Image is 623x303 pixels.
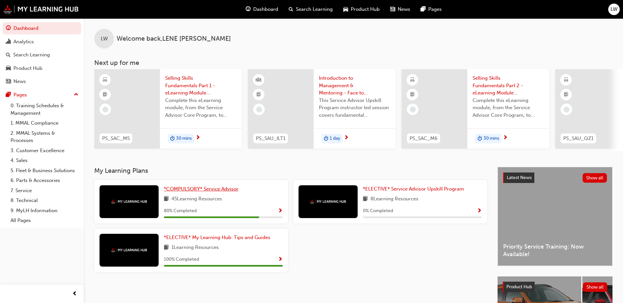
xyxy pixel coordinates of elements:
span: book-icon [164,195,169,203]
img: mmal [111,248,147,252]
a: pages-iconPages [415,3,447,16]
span: 30 mins [483,135,499,142]
span: book-icon [164,244,169,252]
span: 1 Learning Resources [171,244,219,252]
a: Dashboard [3,22,81,34]
button: Show all [583,173,607,183]
span: car-icon [6,66,11,71]
span: search-icon [289,5,293,13]
button: Show Progress [477,207,482,215]
a: 2. MMAL Systems & Processes [8,128,81,146]
span: next-icon [503,135,508,141]
span: guage-icon [6,26,11,31]
span: Selling Skills Fundamentals Part 1 - eLearning Module (Service Advisor Core Program) [165,74,237,97]
span: duration-icon [324,134,328,143]
span: booktick-icon [256,91,261,99]
a: 1. MMAL Compliance [8,118,81,128]
a: news-iconNews [385,3,415,16]
img: mmal [111,199,147,204]
div: Product Hub [13,65,42,72]
span: Latest News [507,175,532,180]
a: All Pages [8,215,81,226]
span: Product Hub [351,6,380,13]
span: prev-icon [72,290,77,298]
span: *COMPULSORY* Service Advisor [164,186,238,192]
a: *COMPULSORY* Service Advisor [164,185,241,193]
span: pages-icon [6,92,11,98]
span: 45 Learning Resources [171,195,222,203]
span: next-icon [195,135,200,141]
a: Search Learning [3,49,81,61]
button: LW [608,4,620,15]
a: Latest NewsShow all [503,172,607,183]
span: news-icon [390,5,395,13]
button: Show all [583,282,608,292]
a: 6. Parts & Accessories [8,175,81,186]
a: PS_SAC_M6Selling Skills Fundamentals Part 2 - eLearning Module (Service Advisor Core Program)Comp... [402,69,549,149]
span: learningRecordVerb_NONE-icon [102,107,108,112]
div: Pages [13,91,27,99]
span: book-icon [363,195,368,203]
h3: Next up for me [84,59,623,67]
a: PS_SAC_M5Selling Skills Fundamentals Part 1 - eLearning Module (Service Advisor Core Program)Comp... [94,69,242,149]
h3: My Learning Plans [94,167,487,174]
button: Pages [3,89,81,101]
span: Product Hub [506,284,532,290]
a: 0. Training Schedules & Management [8,101,81,118]
span: learningResourceType_ELEARNING-icon [103,76,107,84]
span: next-icon [344,135,349,141]
a: *ELECTIVE* My Learning Hub: Tips and Guides [164,234,273,241]
span: LW [101,35,108,43]
span: learningResourceType_ELEARNING-icon [564,76,568,84]
a: guage-iconDashboard [240,3,283,16]
span: 100 % Completed [164,256,199,263]
span: chart-icon [6,39,11,45]
a: 7. Service [8,186,81,196]
span: 0 % Completed [363,207,393,215]
span: learningRecordVerb_NONE-icon [410,107,416,112]
span: *ELECTIVE* Service Advisor Upskill Program [363,186,464,192]
span: booktick-icon [564,91,568,99]
span: Search Learning [296,6,333,13]
a: Latest NewsShow allPriority Service Training: Now Available! [498,167,612,266]
span: Complete this eLearning module, from the Service Advisor Core Program, to develop an understandin... [165,97,237,119]
span: Show Progress [278,208,283,214]
span: PS_SAU_QZ1 [563,135,593,142]
span: duration-icon [170,134,175,143]
a: Product Hub [3,62,81,74]
span: Pages [428,6,442,13]
span: LW [611,6,617,13]
span: guage-icon [246,5,251,13]
a: Analytics [3,36,81,48]
span: This Service Advisor Upskill Program instructor led session covers fundamental management styles ... [319,97,390,119]
a: car-iconProduct Hub [338,3,385,16]
span: news-icon [6,79,11,85]
span: Selling Skills Fundamentals Part 2 - eLearning Module (Service Advisor Core Program) [473,74,544,97]
span: learningRecordVerb_NONE-icon [564,107,569,112]
span: search-icon [6,52,11,58]
span: PS_SAU_ILT1 [256,135,285,142]
img: mmal [3,5,79,13]
span: Introduction to Management & Mentoring - Face to Face Instructor Led Training (Service Advisor Up... [319,74,390,97]
a: search-iconSearch Learning [283,3,338,16]
span: Complete this eLearning module, from the Service Advisor Core Program, to develop an understandin... [473,97,544,119]
div: News [13,78,26,85]
span: PS_SAC_M5 [102,135,130,142]
span: 1 day [330,135,340,142]
button: Show Progress [278,207,283,215]
span: learningResourceType_ELEARNING-icon [410,76,415,84]
div: Search Learning [13,51,50,59]
span: booktick-icon [410,91,415,99]
span: duration-icon [478,134,482,143]
button: Show Progress [278,255,283,264]
span: Welcome back , LENE [PERSON_NAME] [117,35,231,43]
span: Show Progress [278,257,283,263]
span: car-icon [343,5,348,13]
img: mmal [310,199,346,204]
span: 80 % Completed [164,207,197,215]
span: Show Progress [477,208,482,214]
span: pages-icon [421,5,426,13]
button: DashboardAnalyticsSearch LearningProduct HubNews [3,21,81,89]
